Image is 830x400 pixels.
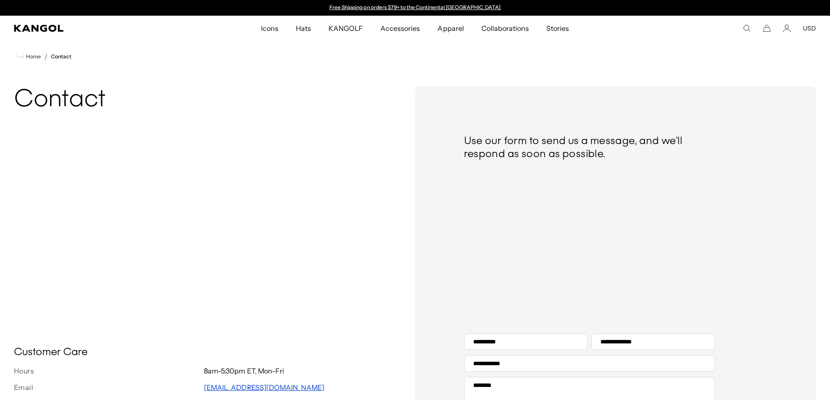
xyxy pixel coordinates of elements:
a: [EMAIL_ADDRESS][DOMAIN_NAME] [204,383,324,392]
h3: Use our form to send us a message, and we'll respond as soon as possible. [464,135,715,161]
a: Account [783,24,791,32]
h3: Hours [14,366,204,376]
span: Apparel [437,16,464,41]
slideshow-component: Announcement bar [325,4,505,11]
span: Collaborations [481,16,529,41]
h1: Contact [14,86,394,114]
li: / [41,51,47,62]
a: Icons [252,16,287,41]
a: Stories [538,16,578,41]
span: Icons [261,16,278,41]
a: Accessories [372,16,429,41]
a: Contact [51,54,71,60]
a: Hats [287,16,320,41]
p: 8am-5:30pm ET, Mon-Fri [204,366,394,376]
h2: Customer Care [14,346,394,359]
button: Cart [763,24,771,32]
span: Hats [296,16,311,41]
summary: Search here [743,24,751,32]
span: Accessories [380,16,420,41]
div: Announcement [325,4,505,11]
a: Home [17,53,41,61]
h3: Email [14,383,204,392]
a: Free Shipping on orders $79+ to the Continental [GEOGRAPHIC_DATA] [329,4,501,10]
span: Home [24,54,41,60]
span: KANGOLF [329,16,363,41]
a: Apparel [429,16,472,41]
span: Stories [546,16,569,41]
a: Collaborations [473,16,538,41]
div: 1 of 2 [325,4,505,11]
button: USD [803,24,816,32]
a: Kangol [14,25,173,32]
a: KANGOLF [320,16,372,41]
